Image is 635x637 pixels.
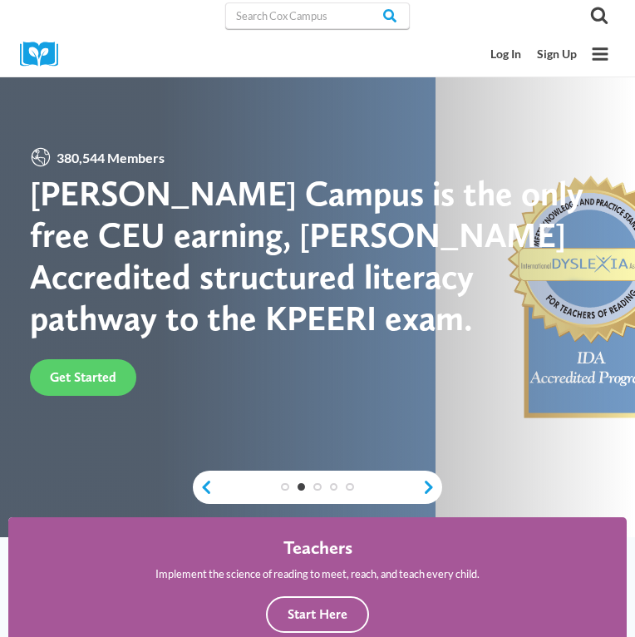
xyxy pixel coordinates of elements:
[529,40,584,69] a: Sign Up
[225,2,409,29] input: Search Cox Campus
[20,42,70,67] img: Cox Campus
[298,483,306,491] a: 2
[422,479,442,495] a: next
[330,483,338,491] a: 4
[30,359,136,396] a: Get Started
[155,565,480,582] p: Implement the science of reading to meet, reach, and teach every child.
[346,483,354,491] a: 5
[50,369,116,385] span: Get Started
[52,147,170,169] span: 380,544 Members
[482,40,584,69] nav: Secondary Mobile Navigation
[193,479,213,495] a: previous
[482,40,529,69] a: Log In
[313,483,322,491] a: 3
[30,173,605,339] div: [PERSON_NAME] Campus is the only free CEU earning, [PERSON_NAME] Accredited structured literacy p...
[266,596,369,633] button: Start Here
[283,537,352,560] h4: Teachers
[281,483,289,491] a: 1
[585,39,615,69] button: Open menu
[193,471,442,504] div: content slider buttons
